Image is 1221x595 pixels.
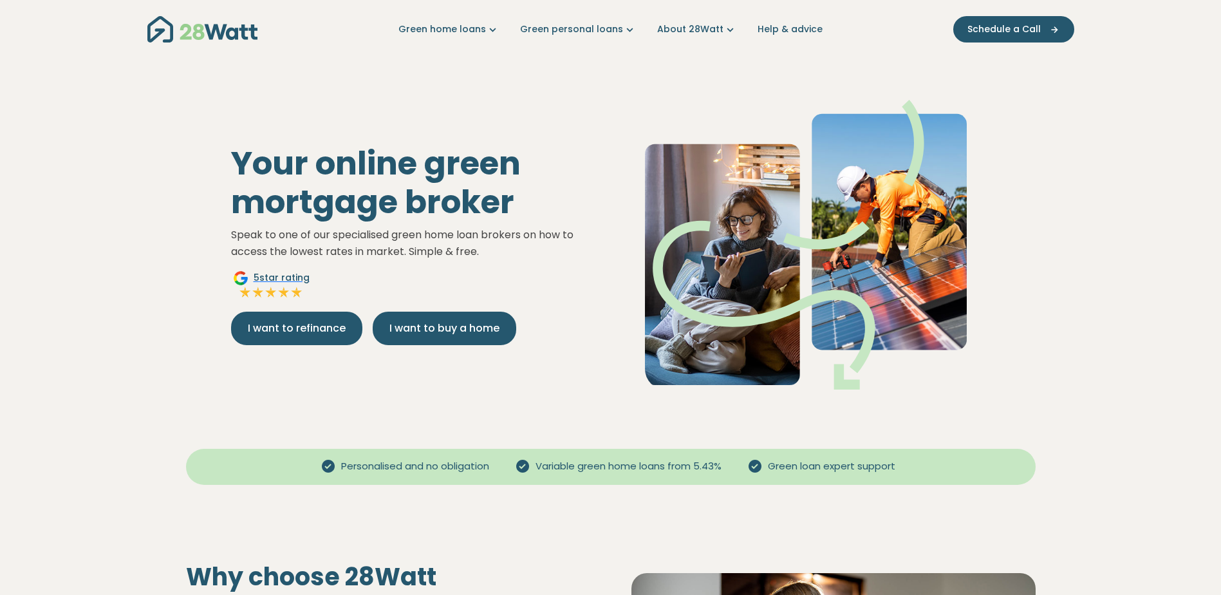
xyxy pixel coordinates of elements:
[763,459,900,474] span: Green loan expert support
[231,270,312,301] a: Google5star ratingFull starFull starFull starFull starFull star
[239,286,252,299] img: Full star
[373,312,516,345] button: I want to buy a home
[231,312,362,345] button: I want to refinance
[252,286,265,299] img: Full star
[520,23,637,36] a: Green personal loans
[645,100,967,389] img: Green mortgage hero
[233,270,248,286] img: Google
[657,23,737,36] a: About 28Watt
[265,286,277,299] img: Full star
[389,321,499,336] span: I want to buy a home
[248,321,346,336] span: I want to refinance
[953,16,1074,42] button: Schedule a Call
[967,23,1041,36] span: Schedule a Call
[147,16,257,42] img: 28Watt
[290,286,303,299] img: Full star
[398,23,499,36] a: Green home loans
[254,271,310,285] span: 5 star rating
[147,13,1074,46] nav: Main navigation
[231,227,601,260] p: Speak to one of our specialised green home loan brokers on how to access the lowest rates in mark...
[530,459,727,474] span: Variable green home loans from 5.43%
[231,144,601,222] h1: Your online green mortgage broker
[186,562,590,592] h2: Why choose 28Watt
[336,459,494,474] span: Personalised and no obligation
[277,286,290,299] img: Full star
[758,23,823,36] a: Help & advice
